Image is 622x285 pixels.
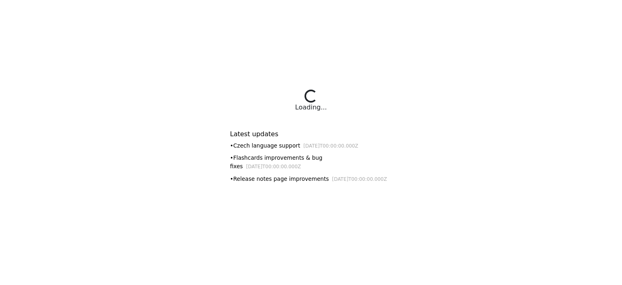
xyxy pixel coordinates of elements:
[303,143,358,149] small: [DATE]T00:00:00.000Z
[230,175,392,183] div: • Release notes page improvements
[230,130,392,138] h6: Latest updates
[230,141,392,150] div: • Czech language support
[246,164,301,169] small: [DATE]T00:00:00.000Z
[295,103,327,112] div: Loading...
[332,176,387,182] small: [DATE]T00:00:00.000Z
[230,154,392,170] div: • Flashcards improvements & bug fixes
